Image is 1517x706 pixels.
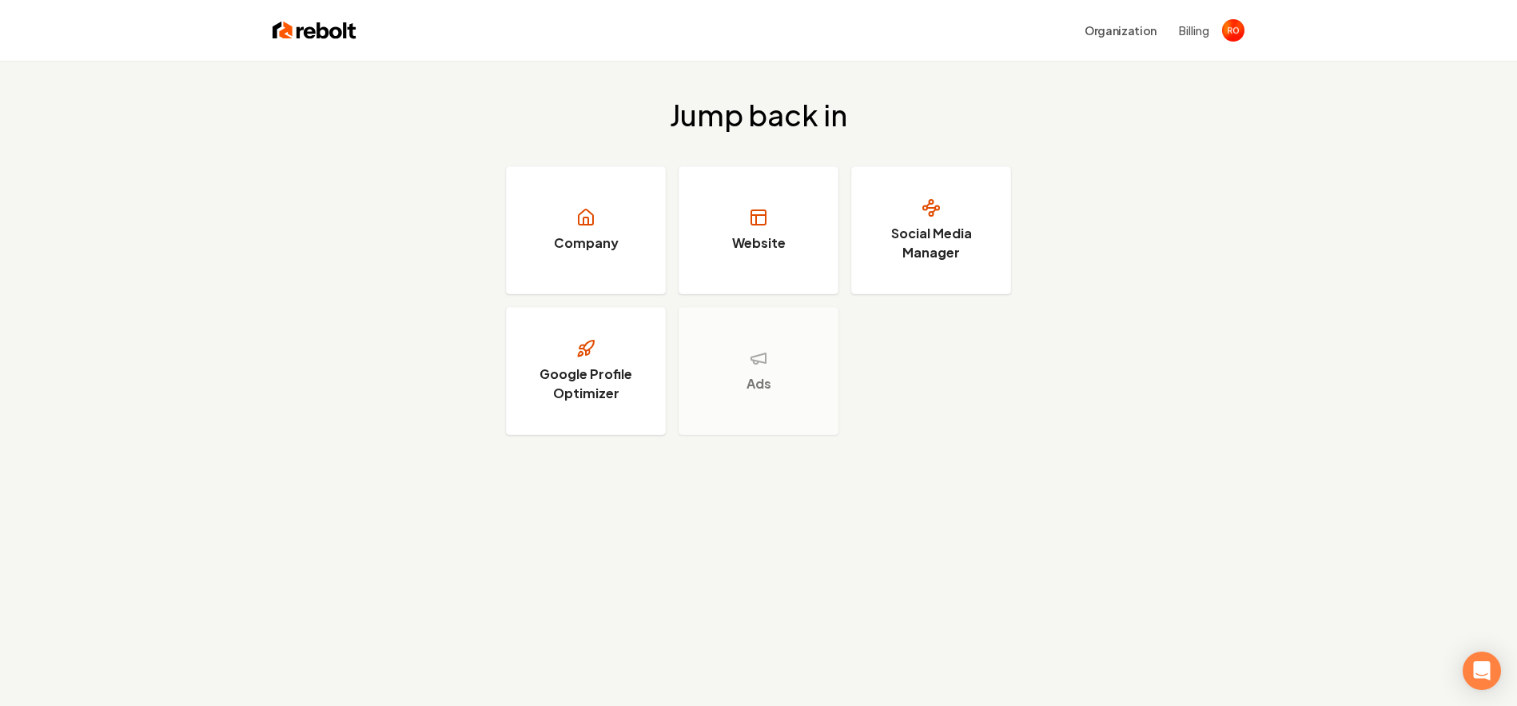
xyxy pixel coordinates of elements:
[851,166,1011,294] a: Social Media Manager
[273,19,356,42] img: Rebolt Logo
[871,224,991,262] h3: Social Media Manager
[747,374,771,393] h3: Ads
[506,166,666,294] a: Company
[679,166,838,294] a: Website
[554,233,619,253] h3: Company
[526,365,646,403] h3: Google Profile Optimizer
[1075,16,1166,45] button: Organization
[1222,19,1244,42] img: Roberto Osorio
[1463,652,1501,690] div: Open Intercom Messenger
[506,307,666,435] a: Google Profile Optimizer
[670,99,847,131] h2: Jump back in
[1222,19,1244,42] button: Open user button
[732,233,786,253] h3: Website
[1179,22,1209,38] button: Billing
